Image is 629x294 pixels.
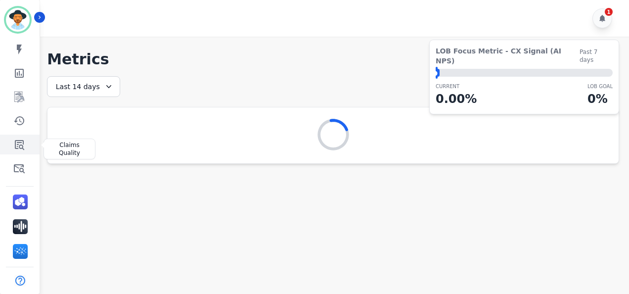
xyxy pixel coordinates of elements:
img: Bordered avatar [6,8,30,32]
div: ⬤ [436,69,440,77]
div: 1 [605,8,613,16]
span: Past 7 days [580,48,613,64]
h1: Metrics [47,50,619,68]
div: Last 14 days [47,76,120,97]
p: LOB Goal [587,83,613,90]
p: CURRENT [436,83,477,90]
span: LOB Focus Metric - CX Signal (AI NPS) [436,46,580,66]
p: 0.00 % [436,90,477,108]
p: 0 % [587,90,613,108]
